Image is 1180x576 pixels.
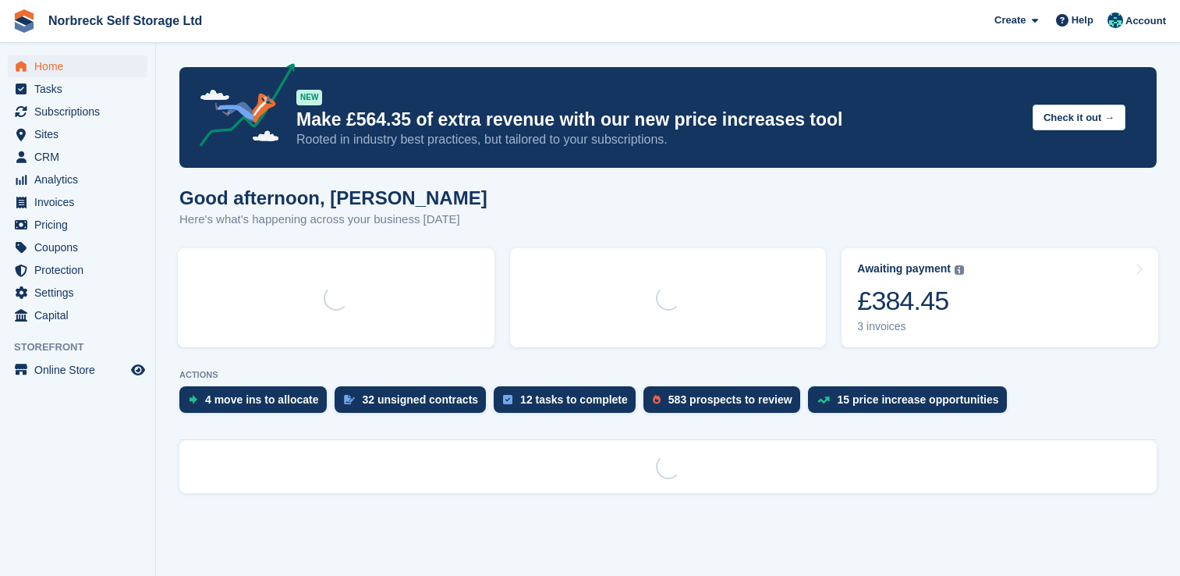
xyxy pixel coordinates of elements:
[520,393,628,406] div: 12 tasks to complete
[179,370,1157,380] p: ACTIONS
[179,386,335,421] a: 4 move ins to allocate
[8,236,147,258] a: menu
[14,340,155,355] span: Storefront
[8,123,147,145] a: menu
[8,101,147,123] a: menu
[296,108,1020,131] p: Make £564.35 of extra revenue with our new price increases tool
[857,285,964,317] div: £384.45
[8,146,147,168] a: menu
[668,393,792,406] div: 583 prospects to review
[955,265,964,275] img: icon-info-grey-7440780725fd019a000dd9b08b2336e03edf1995a4989e88bcd33f0948082b44.svg
[503,395,512,404] img: task-75834270c22a3079a89374b754ae025e5fb1db73e45f91037f5363f120a921f8.svg
[129,361,147,379] a: Preview store
[994,12,1026,28] span: Create
[808,386,1015,421] a: 15 price increase opportunities
[1033,105,1125,130] button: Check it out →
[34,359,128,381] span: Online Store
[34,78,128,100] span: Tasks
[8,78,147,100] a: menu
[205,393,319,406] div: 4 move ins to allocate
[335,386,494,421] a: 32 unsigned contracts
[8,282,147,304] a: menu
[34,191,128,213] span: Invoices
[186,63,296,152] img: price-adjustments-announcement-icon-8257ccfd72463d97f412b2fc003d46551f7dbcb40ab6d574587a9cd5c0d94...
[12,9,36,33] img: stora-icon-8386f47178a22dfd0bd8f6a31ec36ba5ce8667c1dd55bd0f319d3a0aa187defe.svg
[817,396,830,404] img: price_increase_opportunities-93ffe204e8149a01c8c9dc8f82e8f89637d9d84a8eef4429ea346261dce0b2c0.svg
[8,169,147,190] a: menu
[1072,12,1093,28] span: Help
[34,259,128,281] span: Protection
[494,386,643,421] a: 12 tasks to complete
[857,262,951,276] div: Awaiting payment
[296,131,1020,148] p: Rooted in industry best practices, but tailored to your subscriptions.
[34,123,128,145] span: Sites
[34,214,128,236] span: Pricing
[838,393,999,406] div: 15 price increase opportunities
[179,211,487,229] p: Here's what's happening across your business [DATE]
[1107,12,1123,28] img: Sally King
[1125,13,1166,29] span: Account
[34,55,128,77] span: Home
[653,395,661,404] img: prospect-51fa495bee0391a8d652442698ab0144808aea92771e9ea1ae160a38d050c398.svg
[189,395,197,404] img: move_ins_to_allocate_icon-fdf77a2bb77ea45bf5b3d319d69a93e2d87916cf1d5bf7949dd705db3b84f3ca.svg
[179,187,487,208] h1: Good afternoon, [PERSON_NAME]
[857,320,964,333] div: 3 invoices
[42,8,208,34] a: Norbreck Self Storage Ltd
[344,395,355,404] img: contract_signature_icon-13c848040528278c33f63329250d36e43548de30e8caae1d1a13099fd9432cc5.svg
[842,248,1158,347] a: Awaiting payment £384.45 3 invoices
[8,214,147,236] a: menu
[643,386,808,421] a: 583 prospects to review
[34,304,128,326] span: Capital
[8,304,147,326] a: menu
[34,101,128,123] span: Subscriptions
[296,90,322,105] div: NEW
[8,359,147,381] a: menu
[8,55,147,77] a: menu
[363,393,479,406] div: 32 unsigned contracts
[34,146,128,168] span: CRM
[34,169,128,190] span: Analytics
[8,259,147,281] a: menu
[34,282,128,304] span: Settings
[34,236,128,258] span: Coupons
[8,191,147,213] a: menu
